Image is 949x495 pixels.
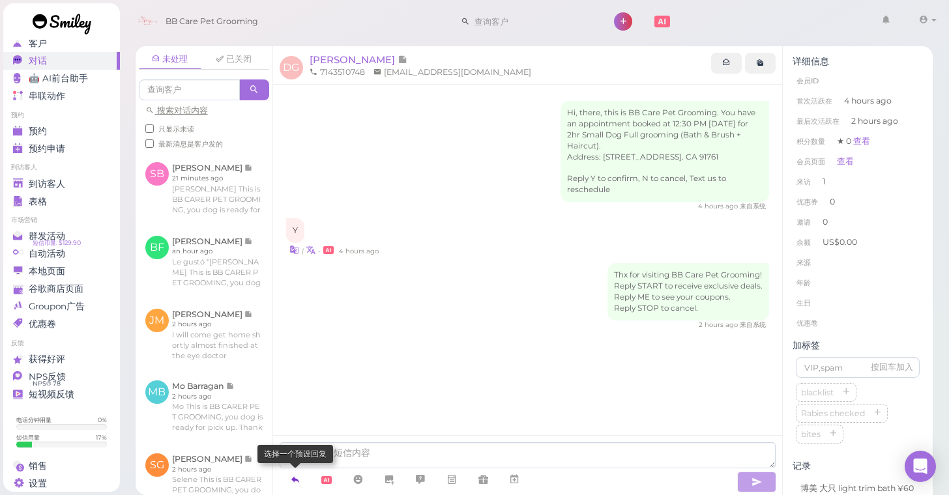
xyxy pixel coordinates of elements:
[698,202,740,210] span: 09/13/2025 09:55am
[3,457,120,475] a: 销售
[3,140,120,158] a: 预约申请
[3,245,120,262] a: 自动活动
[29,143,65,154] span: 预约申请
[853,136,870,146] a: 查看
[310,53,407,66] a: [PERSON_NAME]
[3,175,120,193] a: 到访客人
[3,350,120,368] a: 获得好评
[905,451,936,482] div: Open Intercom Messenger
[798,408,868,418] span: Rabies checked
[29,389,74,400] span: 短视频反馈
[607,263,769,320] div: Thx for visiting BB Care Pet Grooming! Reply START to receive exclusive deals. Reply ME to see yo...
[793,460,923,472] div: 记录
[139,79,240,100] input: 查询客户
[203,49,265,69] a: 已关闭
[796,197,818,206] span: 优惠券
[29,371,66,382] span: NPS反馈
[793,56,923,67] div: 详细信息
[796,218,811,227] span: 邀请
[3,87,120,105] a: 串联动作
[158,124,194,134] span: 只显示未读
[339,247,379,255] span: 09/13/2025 09:56am
[793,171,923,192] li: 1
[3,368,120,386] a: NPS反馈 NPS® 78
[29,55,47,66] span: 对话
[796,357,920,378] input: VIP,spam
[29,460,47,472] span: 销售
[837,156,854,166] a: 查看
[29,126,47,137] span: 预约
[798,388,836,397] span: blacklist
[3,52,120,70] a: 对话
[470,11,596,32] input: 查询客户
[3,475,120,492] a: 设置
[3,315,120,333] a: 优惠卷
[796,157,825,166] span: 会员页面
[29,478,47,489] span: 设置
[3,70,120,87] a: 🤖 AI前台助手
[29,318,56,330] span: 优惠卷
[398,53,407,66] span: 记录
[796,177,811,186] span: 来访
[823,237,857,247] span: US$0.00
[29,91,65,102] span: 串联动作
[796,96,832,106] span: 首次活跃在
[740,202,766,210] span: 来自系统
[145,124,154,133] input: 只显示未读
[29,354,65,365] span: 获得好评
[3,339,120,348] li: 反馈
[3,298,120,315] a: Groupon广告
[33,238,81,248] span: 短信币量: $129.90
[798,429,823,439] span: bites
[3,122,120,140] a: 预约
[796,278,811,287] span: 年龄
[871,361,913,373] div: 按回车加入
[139,49,201,70] a: 未处理
[844,95,892,107] span: 4 hours ago
[793,191,923,212] li: 0
[3,280,120,298] a: 谷歌商店页面
[796,298,811,307] span: 生日
[29,73,88,84] span: 🤖 AI前台助手
[3,111,120,120] li: 预约
[3,193,120,210] a: 表格
[796,76,819,85] span: 会员ID
[796,117,839,126] span: 最后次活跃在
[29,196,47,207] span: 表格
[561,101,769,203] div: Hi, there, this is BB Care Pet Grooming. You have an appointment booked at 12:30 PM [DATE] for 2h...
[306,66,368,78] li: 7143510748
[796,258,811,267] span: 来源
[166,3,258,40] span: BB Care Pet Grooming
[29,283,83,294] span: 谷歌商店页面
[286,218,304,243] div: Y
[793,340,923,351] div: 加标签
[837,136,870,146] span: ★ 0
[851,115,898,127] span: 2 hours ago
[793,212,923,233] li: 0
[3,386,120,403] a: 短视频反馈
[33,378,61,389] span: NPS® 78
[286,243,770,257] div: •
[3,216,120,225] li: 市场营销
[29,231,65,242] span: 群发活动
[796,318,818,328] span: 优惠卷
[29,266,65,277] span: 本地页面
[145,106,208,115] a: 搜索对话内容
[158,139,223,148] span: 最新消息是客户发的
[16,433,40,442] div: 短信用量
[740,320,766,329] span: 来自系统
[29,248,65,259] span: 自动活动
[796,238,813,247] span: 余额
[302,247,304,255] i: |
[29,178,65,190] span: 到访客人
[699,320,740,329] span: 09/13/2025 12:23pm
[96,433,107,442] div: 17 %
[370,66,534,78] li: [EMAIL_ADDRESS][DOMAIN_NAME]
[145,139,154,148] input: 最新消息是客户发的
[280,56,303,79] span: DG
[3,227,120,245] a: 群发活动 短信币量: $129.90
[800,483,915,494] p: 博美 大只 light trim bath ¥60
[796,137,825,146] span: 积分数量
[29,301,85,312] span: Groupon广告
[3,163,120,172] li: 到访客人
